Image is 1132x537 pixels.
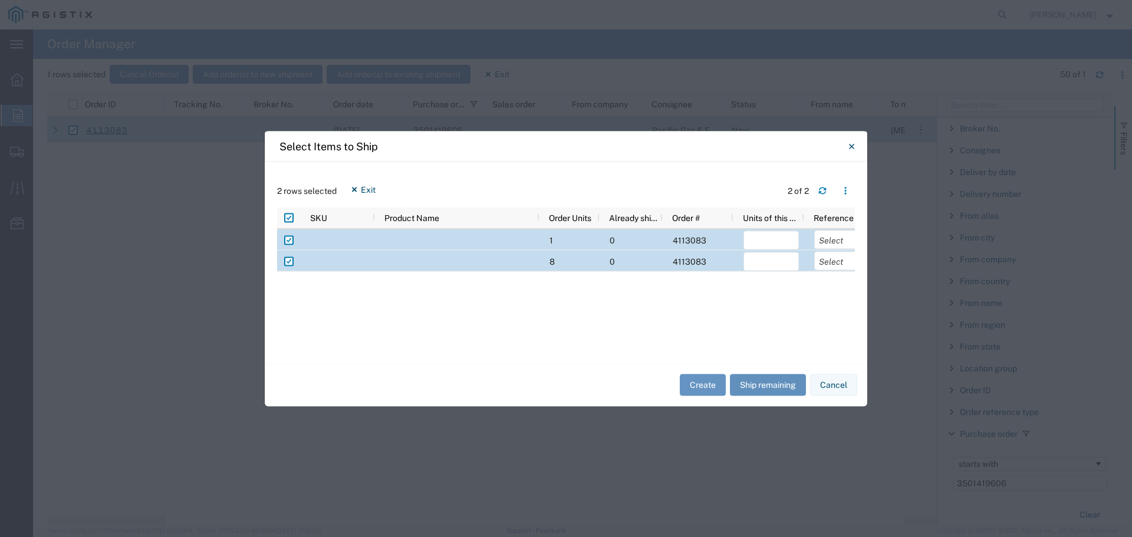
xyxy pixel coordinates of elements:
[277,185,337,197] span: 2 rows selected
[609,213,658,222] span: Already shipped
[310,213,327,222] span: SKU
[680,374,726,396] button: Create
[730,374,806,396] button: Ship remaining
[743,213,799,222] span: Units of this shipment
[810,374,857,396] button: Cancel
[549,235,553,245] span: 1
[610,235,615,245] span: 0
[549,213,591,222] span: Order Units
[549,256,555,266] span: 8
[788,185,809,197] div: 2 of 2
[341,180,385,199] button: Exit
[384,213,439,222] span: Product Name
[673,256,706,266] span: 4113083
[673,235,706,245] span: 4113083
[610,256,615,266] span: 0
[672,213,700,222] span: Order #
[814,213,854,222] span: Reference
[813,182,832,200] button: Refresh table
[840,134,863,158] button: Close
[279,139,378,154] h4: Select Items to Ship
